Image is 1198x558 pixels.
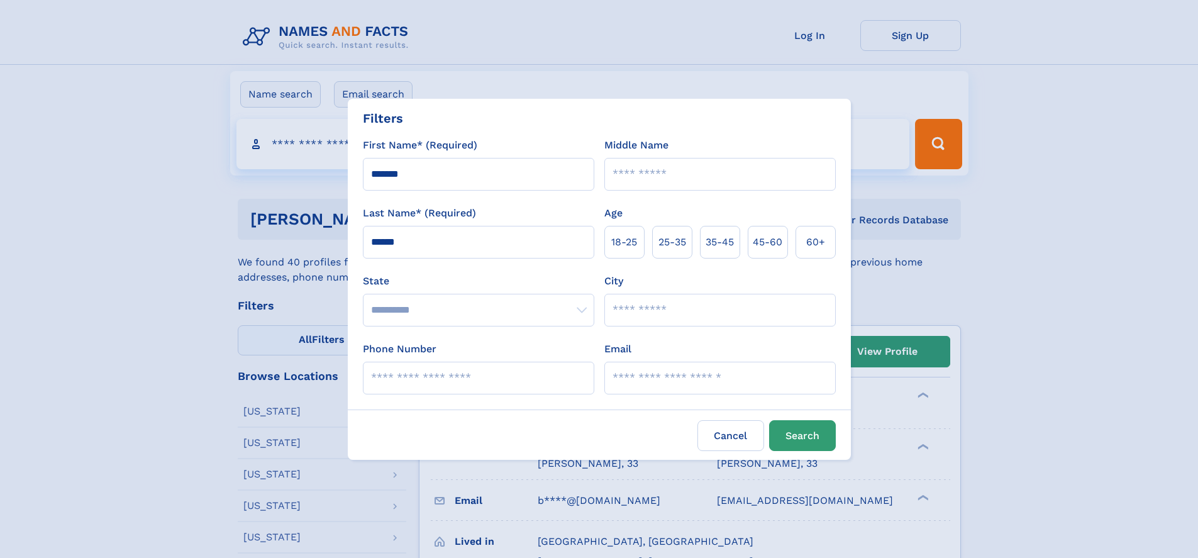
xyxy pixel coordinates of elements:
span: 35‑45 [706,235,734,250]
label: Last Name* (Required) [363,206,476,221]
label: Middle Name [604,138,668,153]
span: 18‑25 [611,235,637,250]
button: Search [769,420,836,451]
span: 45‑60 [753,235,782,250]
label: Age [604,206,623,221]
label: Cancel [697,420,764,451]
label: City [604,274,623,289]
label: State [363,274,594,289]
label: First Name* (Required) [363,138,477,153]
span: 60+ [806,235,825,250]
div: Filters [363,109,403,128]
label: Email [604,342,631,357]
span: 25‑35 [658,235,686,250]
label: Phone Number [363,342,436,357]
